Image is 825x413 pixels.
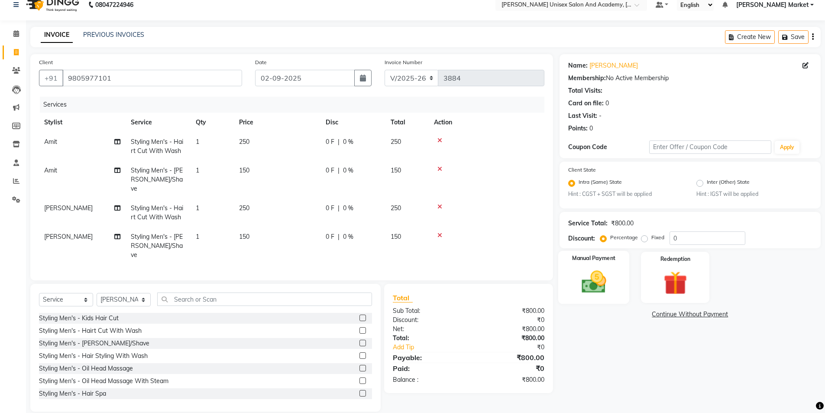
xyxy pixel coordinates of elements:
button: +91 [39,70,63,86]
div: 0 [589,124,593,133]
span: 250 [391,204,401,212]
div: ₹800.00 [611,219,634,228]
a: INVOICE [41,27,73,43]
span: 1 [196,204,199,212]
div: Styling Men's - Hairt Cut With Wash [39,326,142,335]
label: Redemption [660,255,690,263]
label: Inter (Other) State [707,178,750,189]
span: | [338,232,340,241]
span: 150 [391,166,401,174]
div: Name: [568,61,588,70]
div: No Active Membership [568,74,812,83]
span: 250 [239,204,249,212]
img: _gift.svg [656,268,695,298]
input: Search by Name/Mobile/Email/Code [62,70,242,86]
div: ₹0 [469,315,551,325]
div: - [599,111,602,120]
div: Styling Men's - Oil Head Massage [39,364,133,373]
input: Enter Offer / Coupon Code [649,140,771,154]
span: 0 % [343,232,353,241]
label: Manual Payment [572,254,615,263]
label: Date [255,59,267,66]
small: Hint : CGST + SGST will be applied [568,190,684,198]
span: 1 [196,233,199,241]
span: 1 [196,166,199,174]
a: [PERSON_NAME] [589,61,638,70]
div: Styling Men's - [PERSON_NAME]/Shave [39,339,149,348]
div: Last Visit: [568,111,597,120]
div: Balance : [386,375,469,384]
div: Styling Men's - Oil Head Massage With Steam [39,377,168,386]
div: Points: [568,124,588,133]
div: ₹800.00 [469,375,551,384]
span: 150 [239,166,249,174]
div: Net: [386,325,469,334]
button: Save [778,30,809,44]
span: Styling Men's - [PERSON_NAME]/Shave [131,166,183,192]
span: Styling Men's - Hairt Cut With Wash [131,138,183,155]
span: [PERSON_NAME] Market [736,0,809,10]
div: Coupon Code [568,143,650,152]
small: Hint : IGST will be applied [696,190,812,198]
div: Service Total: [568,219,608,228]
div: Paid: [386,363,469,374]
label: Client [39,59,53,66]
a: Continue Without Payment [561,310,819,319]
div: Payable: [386,352,469,363]
label: Percentage [610,234,638,241]
th: Total [385,113,429,132]
span: 1 [196,138,199,146]
span: 150 [391,233,401,241]
a: Add Tip [386,343,482,352]
div: Membership: [568,74,606,83]
div: ₹0 [469,363,551,374]
div: 0 [605,99,609,108]
th: Service [126,113,191,132]
span: 0 F [326,232,334,241]
span: | [338,204,340,213]
span: Styling Men's - Hairt Cut With Wash [131,204,183,221]
span: [PERSON_NAME] [44,204,93,212]
span: 0 % [343,166,353,175]
img: _cash.svg [574,268,614,296]
span: 250 [239,138,249,146]
div: Discount: [568,234,595,243]
span: 0 % [343,204,353,213]
th: Action [429,113,544,132]
label: Invoice Number [385,59,422,66]
span: Total [393,293,413,302]
div: Styling Men's - Hair Styling With Wash [39,351,148,361]
th: Qty [191,113,234,132]
div: Styling Men's - Kids Hair Cut [39,314,119,323]
span: | [338,166,340,175]
span: | [338,137,340,146]
a: PREVIOUS INVOICES [83,31,144,39]
span: [PERSON_NAME] [44,233,93,241]
input: Search or Scan [157,293,372,306]
button: Create New [725,30,775,44]
label: Client State [568,166,596,174]
div: ₹800.00 [469,334,551,343]
div: ₹0 [482,343,551,352]
button: Apply [775,141,799,154]
span: 0 F [326,204,334,213]
span: 150 [239,233,249,241]
span: 0 F [326,137,334,146]
th: Disc [320,113,385,132]
span: Styling Men's - [PERSON_NAME]/Shave [131,233,183,259]
div: Card on file: [568,99,604,108]
div: ₹800.00 [469,352,551,363]
div: ₹800.00 [469,306,551,315]
span: Amit [44,166,57,174]
label: Fixed [651,234,664,241]
th: Stylist [39,113,126,132]
span: 0 F [326,166,334,175]
div: Total: [386,334,469,343]
div: Total Visits: [568,86,602,95]
div: Sub Total: [386,306,469,315]
div: Styling Men's - Hair Spa [39,389,106,398]
div: ₹800.00 [469,325,551,334]
span: 0 % [343,137,353,146]
span: Amit [44,138,57,146]
span: 250 [391,138,401,146]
